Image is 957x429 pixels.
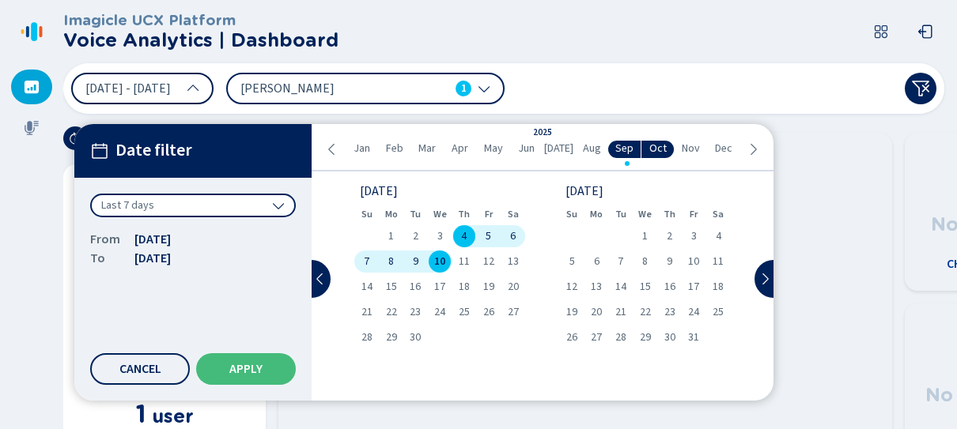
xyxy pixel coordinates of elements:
span: Oct [649,142,667,155]
span: 17 [434,281,445,292]
span: 16 [410,281,421,292]
span: Cancel [119,363,161,375]
div: Sat Oct 18 2025 [706,276,731,298]
div: Wed Oct 01 2025 [633,225,657,247]
div: Sun Oct 12 2025 [560,276,584,298]
span: Jun [518,142,535,155]
span: 8 [642,256,648,267]
div: Sat Sep 27 2025 [501,301,525,323]
span: Aug [583,142,601,155]
span: Jan [354,142,370,155]
abbr: Sunday [361,209,373,220]
span: 29 [386,332,397,343]
span: 10 [434,256,445,267]
svg: funnel-disabled [911,79,930,98]
span: May [484,142,503,155]
span: 1 [642,231,648,242]
abbr: Monday [590,209,603,220]
abbr: Sunday [566,209,577,220]
span: 23 [664,307,675,318]
span: 5 [486,231,491,242]
div: Wed Oct 15 2025 [633,276,657,298]
span: 1 [388,231,394,242]
button: [DATE] - [DATE] [71,73,214,104]
svg: chevron-down [272,199,285,212]
span: 12 [483,256,494,267]
abbr: Wednesday [433,209,447,220]
div: Sun Oct 19 2025 [560,301,584,323]
div: Sun Sep 07 2025 [354,250,379,273]
div: Sat Oct 04 2025 [706,225,731,247]
span: 25 [459,307,470,318]
span: 10 [688,256,699,267]
div: Tue Sep 09 2025 [403,250,428,273]
span: 27 [508,307,519,318]
span: 5 [569,256,575,267]
span: Feb [386,142,403,155]
div: Thu Sep 25 2025 [452,301,477,323]
span: 7 [618,256,623,267]
button: Cancel [90,353,190,385]
abbr: Thursday [664,209,675,220]
div: Wed Oct 22 2025 [633,301,657,323]
span: 6 [510,231,516,242]
abbr: Saturday [508,209,519,220]
span: 19 [483,281,494,292]
span: Apply [229,363,263,375]
span: 29 [640,332,651,343]
span: 3 [437,231,443,242]
span: 30 [664,332,675,343]
span: [DATE] [544,142,573,155]
div: Fri Sep 05 2025 [476,225,501,247]
div: Mon Sep 22 2025 [379,301,403,323]
span: 2 [667,231,672,242]
div: Sun Oct 26 2025 [560,326,584,348]
span: 17 [688,281,699,292]
div: Thu Sep 04 2025 [452,225,477,247]
span: Sep [615,142,634,155]
div: Fri Sep 26 2025 [476,301,501,323]
div: Tue Oct 14 2025 [609,276,634,298]
div: Sun Oct 05 2025 [560,250,584,273]
span: 18 [713,281,724,292]
div: Fri Oct 10 2025 [682,250,706,273]
span: 24 [688,307,699,318]
svg: chevron-up [187,82,199,95]
div: Sat Sep 13 2025 [501,250,525,273]
span: 14 [361,281,373,292]
span: 30 [410,332,421,343]
div: Tue Oct 28 2025 [609,326,634,348]
div: Fri Oct 17 2025 [682,276,706,298]
span: 13 [508,256,519,267]
svg: chevron-left [314,273,327,285]
span: Nov [682,142,700,155]
div: Thu Oct 23 2025 [657,301,682,323]
abbr: Thursday [458,209,470,220]
svg: calendar [90,141,109,160]
div: Wed Oct 29 2025 [633,326,657,348]
div: Sun Sep 28 2025 [354,326,379,348]
svg: chevron-right [758,273,771,285]
abbr: Friday [690,209,698,220]
div: Mon Oct 06 2025 [584,250,609,273]
div: Sat Sep 20 2025 [501,276,525,298]
div: Mon Sep 01 2025 [379,225,403,247]
div: Wed Sep 03 2025 [428,225,452,247]
span: 7 [364,256,369,267]
svg: mic-fill [24,120,40,136]
div: Recordings [11,111,52,145]
span: 13 [591,281,602,292]
div: Wed Sep 24 2025 [428,301,452,323]
span: 9 [413,256,418,267]
abbr: Wednesday [638,209,652,220]
svg: chevron-left [326,143,339,156]
span: 4 [461,231,467,242]
abbr: Tuesday [410,209,421,220]
span: 4 [716,231,721,242]
span: [DATE] [134,230,171,249]
span: 16 [664,281,675,292]
span: 9 [667,256,672,267]
h2: Voice Analytics | Dashboard [63,29,339,51]
span: Apr [452,142,468,155]
div: Fri Oct 24 2025 [682,301,706,323]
